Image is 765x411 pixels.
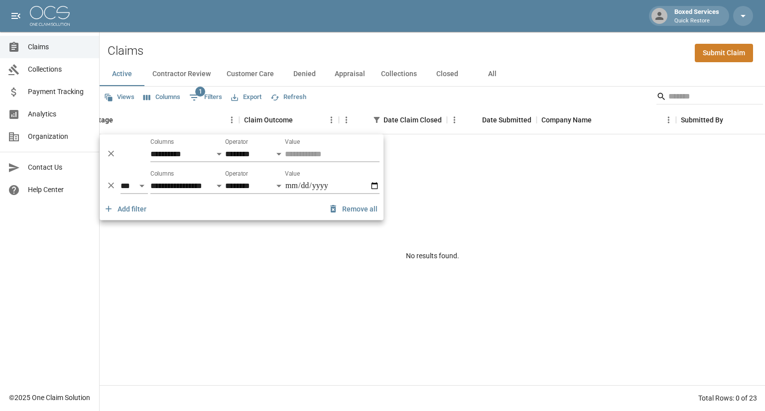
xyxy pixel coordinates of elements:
[95,106,113,134] div: Stage
[104,178,119,193] button: Delete
[356,113,370,127] button: Sort
[108,44,143,58] h2: Claims
[150,169,174,178] label: Columns
[100,134,765,378] div: No results found.
[244,106,293,134] div: Claim Outcome
[425,62,470,86] button: Closed
[141,90,183,105] button: Select columns
[698,393,757,403] div: Total Rows: 0 of 23
[656,89,763,106] div: Search
[373,62,425,86] button: Collections
[102,90,137,105] button: Views
[681,106,723,134] div: Submitted By
[224,112,239,127] button: Menu
[592,113,606,127] button: Sort
[9,393,90,403] div: © 2025 One Claim Solution
[28,162,91,173] span: Contact Us
[327,62,373,86] button: Appraisal
[339,106,447,134] div: Date Claim Closed
[28,42,91,52] span: Claims
[28,109,91,119] span: Analytics
[28,87,91,97] span: Payment Tracking
[28,64,91,75] span: Collections
[339,112,354,127] button: Menu
[370,113,383,127] button: Show filters
[6,6,26,26] button: open drawer
[370,113,383,127] div: 1 active filter
[225,137,248,146] label: Operator
[28,185,91,195] span: Help Center
[104,146,119,161] button: Delete
[100,62,144,86] button: Active
[326,200,382,218] button: Remove all
[285,169,300,178] label: Value
[661,112,676,127] button: Menu
[187,90,225,105] button: Show filters
[468,113,482,127] button: Sort
[229,90,264,105] button: Export
[541,106,592,134] div: Company Name
[324,112,339,127] button: Menu
[219,62,282,86] button: Customer Care
[470,62,514,86] button: All
[285,137,300,146] label: Value
[482,106,531,134] div: Date Submitted
[102,200,150,218] button: Add filter
[150,137,174,146] label: Columns
[383,106,442,134] div: Date Claim Closed
[90,106,239,134] div: Stage
[536,106,676,134] div: Company Name
[30,6,70,26] img: ocs-logo-white-transparent.png
[121,178,148,194] select: Logic operator
[28,131,91,142] span: Organization
[195,87,205,97] span: 1
[239,106,339,134] div: Claim Outcome
[670,7,723,25] div: Boxed Services
[282,62,327,86] button: Denied
[293,113,307,127] button: Sort
[225,169,248,178] label: Operator
[447,112,462,127] button: Menu
[674,17,719,25] p: Quick Restore
[447,106,536,134] div: Date Submitted
[695,44,753,62] a: Submit Claim
[268,90,309,105] button: Refresh
[100,62,765,86] div: dynamic tabs
[144,62,219,86] button: Contractor Review
[723,113,737,127] button: Sort
[113,113,127,127] button: Sort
